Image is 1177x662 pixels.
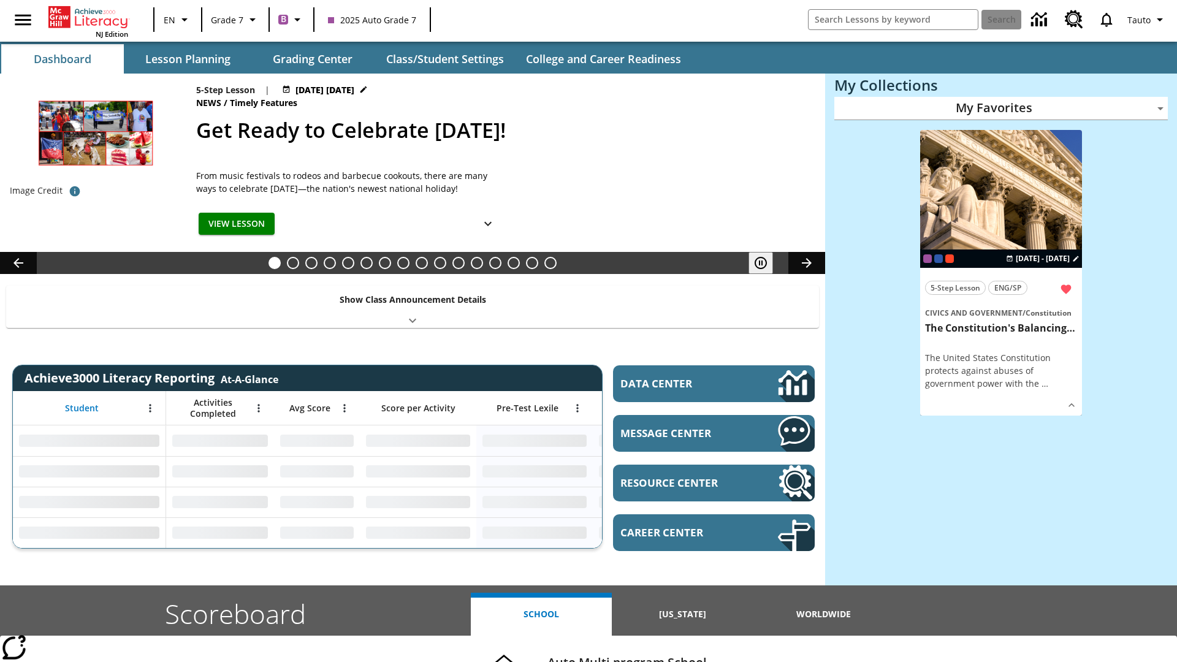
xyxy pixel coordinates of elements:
[620,476,741,490] span: Resource Center
[305,257,318,269] button: Slide 3 Free Returns: A Gain or a Drain?
[360,257,373,269] button: Slide 6 Private! Keep Out!
[613,465,815,501] a: Resource Center, Will open in new tab
[593,517,709,548] div: No Data,
[434,257,446,269] button: Slide 10 Fashion Forward in Ancient Rome
[1057,3,1091,36] a: Resource Center, Will open in new tab
[274,456,360,487] div: No Data,
[199,213,275,235] button: View Lesson
[63,180,87,202] button: Image credit: Top, left to right: Aaron of L.A. Photography/Shutterstock; Aaron of L.A. Photograp...
[273,9,310,31] button: Boost Class color is purple. Change class color
[923,254,932,263] div: Current Class
[1127,13,1151,26] span: Tauto
[269,257,281,269] button: Slide 1 Get Ready to Celebrate Juneteenth!
[48,5,128,29] a: Home
[340,293,486,306] p: Show Class Announcement Details
[416,257,428,269] button: Slide 9 Attack of the Terrifying Tomatoes
[376,44,514,74] button: Class/Student Settings
[249,399,268,417] button: Open Menu
[613,415,815,452] a: Message Center
[158,9,197,31] button: Language: EN, Select a language
[920,130,1082,416] div: lesson details
[324,257,336,269] button: Slide 4 Time for Moon Rules?
[593,456,709,487] div: No Data,
[25,370,278,386] span: Achieve3000 Literacy Reporting
[925,308,1023,318] span: Civics and Government
[397,257,409,269] button: Slide 8 Solar Power to the People
[328,13,416,26] span: 2025 Auto Grade 7
[274,425,360,456] div: No Data,
[748,252,785,274] div: Pause
[753,593,894,636] button: Worldwide
[126,44,249,74] button: Lesson Planning
[1016,253,1070,264] span: [DATE] - [DATE]
[613,365,815,402] a: Data Center
[1026,308,1072,318] span: Constitution
[568,399,587,417] button: Open Menu
[925,306,1077,319] span: Topic: Civics and Government/Constitution
[1042,378,1048,389] span: …
[166,456,274,487] div: No Data,
[452,257,465,269] button: Slide 11 The Invasion of the Free CD
[96,29,128,39] span: NJ Edition
[748,252,773,274] button: Pause
[196,115,810,146] h2: Get Ready to Celebrate Juneteenth!
[164,13,175,26] span: EN
[280,83,370,96] button: Jul 17 - Jun 30 Choose Dates
[6,286,819,328] div: Show Class Announcement Details
[281,12,286,27] span: B
[471,593,612,636] button: School
[934,254,943,263] div: OL 2025 Auto Grade 8
[497,403,558,414] span: Pre-Test Lexile
[620,525,741,539] span: Career Center
[230,96,300,110] span: Timely Features
[593,487,709,517] div: No Data,
[381,403,455,414] span: Score per Activity
[809,10,978,29] input: search field
[196,96,224,110] span: News
[834,77,1168,94] h3: My Collections
[287,257,299,269] button: Slide 2 Back On Earth
[544,257,557,269] button: Slide 16 Point of View
[931,281,980,294] span: 5-Step Lesson
[1004,253,1082,264] button: Aug 24 - Aug 24 Choose Dates
[1055,278,1077,300] button: Remove from Favorites
[289,403,330,414] span: Avg Score
[788,252,825,274] button: Lesson carousel, Next
[379,257,391,269] button: Slide 7 The Last Homesteaders
[925,281,986,295] button: 5-Step Lesson
[471,257,483,269] button: Slide 12 Mixed Practice: Citing Evidence
[1023,308,1026,318] span: /
[834,97,1168,120] div: My Favorites
[476,213,500,235] button: Show Details
[166,487,274,517] div: No Data,
[516,44,691,74] button: College and Career Readiness
[335,399,354,417] button: Open Menu
[988,281,1027,295] button: ENG/SP
[65,403,99,414] span: Student
[265,83,270,96] span: |
[166,517,274,548] div: No Data,
[206,9,265,31] button: Grade: Grade 7, Select a grade
[925,322,1077,335] h3: The Constitution's Balancing Act
[1122,9,1172,31] button: Profile/Settings
[10,185,63,197] p: Image Credit
[342,257,354,269] button: Slide 5 Cruise Ships: Making Waves
[925,351,1077,390] div: The United States Constitution protects against abuses of government power with the
[196,169,503,195] span: From music festivals to rodeos and barbecue cookouts, there are many ways to celebrate Juneteenth...
[1024,3,1057,37] a: Data Center
[251,44,374,74] button: Grading Center
[1,44,124,74] button: Dashboard
[526,257,538,269] button: Slide 15 The Constitution's Balancing Act
[489,257,501,269] button: Slide 13 Pre-release lesson
[1091,4,1122,36] a: Notifications
[224,97,227,108] span: /
[211,13,243,26] span: Grade 7
[196,169,503,195] div: From music festivals to rodeos and barbecue cookouts, there are many ways to celebrate [DATE]—the...
[196,83,255,96] p: 5-Step Lesson
[166,425,274,456] div: No Data,
[274,517,360,548] div: No Data,
[945,254,954,263] div: Test 1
